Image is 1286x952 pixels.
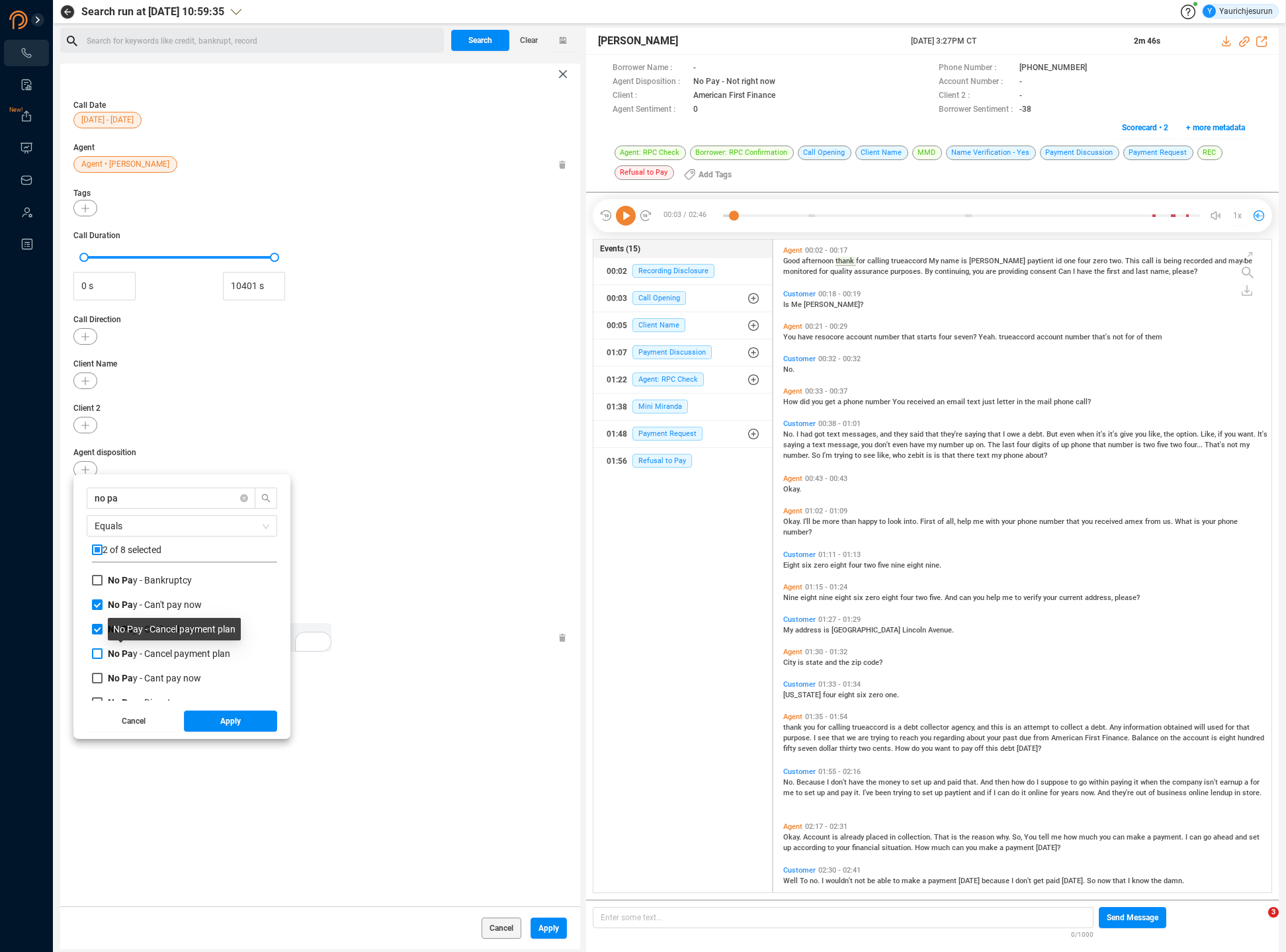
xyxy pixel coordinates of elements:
span: address [795,626,824,634]
span: us. [1163,517,1175,526]
span: Call Direction [73,314,567,325]
div: 00:03 [607,288,627,309]
span: So [812,451,822,460]
li: Interactions [4,40,49,66]
span: and [880,430,894,439]
span: want. [1238,430,1258,439]
span: that [1093,441,1108,449]
span: 2 of 8 selected [103,544,161,555]
span: that [902,333,917,341]
span: address, [1085,593,1115,602]
span: eight [830,561,849,570]
span: not [1227,441,1240,449]
span: messages, [842,430,880,439]
span: option. [1176,430,1201,439]
span: you [861,441,875,449]
b: No Pa [108,624,133,634]
span: search [255,494,277,503]
span: consent [1030,267,1058,276]
span: may [1228,257,1244,265]
span: have [798,333,815,341]
span: is [1194,517,1202,526]
span: is [961,257,969,265]
span: It's [1258,430,1267,439]
span: saying [783,441,806,449]
span: one [1064,257,1078,265]
div: 01:56 [607,451,627,472]
span: a [806,441,812,449]
div: grid [92,574,277,701]
span: the [1164,430,1176,439]
span: is [926,451,934,460]
span: an [937,398,947,406]
button: 01:07Payment Discussion [593,339,773,366]
span: Tags [73,189,91,198]
span: digits [1032,441,1052,449]
span: that [925,430,941,439]
span: Okay. [783,517,803,526]
span: look [888,517,904,526]
span: phone [1017,517,1039,526]
span: Search [468,30,492,51]
div: 01:38 [607,396,627,417]
span: said [910,430,925,439]
span: received [907,398,937,406]
span: But [1047,430,1060,439]
span: have [1077,267,1094,276]
span: your [1002,517,1017,526]
span: That's [1205,441,1227,449]
span: there [957,451,976,460]
span: [PERSON_NAME] [969,257,1027,265]
span: And [945,593,959,602]
span: How [783,398,800,406]
span: number [1108,441,1135,449]
span: trueaccord [891,257,929,265]
span: number [865,398,892,406]
span: had [800,430,814,439]
span: happy [858,517,879,526]
span: number. [783,451,812,460]
span: five [878,561,891,570]
span: My [929,257,941,265]
span: Client 2 [73,402,567,414]
b: No Pa [108,575,133,585]
span: the [1025,398,1037,406]
span: for [856,257,867,265]
span: four [939,333,954,341]
span: No. [783,365,794,374]
span: providing [998,267,1030,276]
span: last [1136,267,1150,276]
span: Okay. [783,485,801,494]
button: Scorecard • 2 [1115,117,1176,138]
span: nine. [925,561,941,570]
span: eight [907,561,925,570]
span: you [972,267,986,276]
span: to [855,451,863,460]
span: not [1113,333,1125,341]
span: text [976,451,992,460]
div: 01:48 [607,423,627,445]
span: even [892,441,910,449]
span: who [892,451,908,460]
span: y - Can't talk now [108,624,202,634]
span: just [982,398,997,406]
span: that [942,451,957,460]
span: calling [867,257,891,265]
span: the [1094,267,1107,276]
span: it's [1108,430,1120,439]
span: my [1240,441,1250,449]
span: Recording Disclosure [632,264,714,278]
span: Me [791,300,804,309]
span: have [910,441,927,449]
span: to [879,517,888,526]
span: name [941,257,961,265]
span: they're [941,430,964,439]
span: phone [1218,517,1238,526]
span: of [937,517,946,526]
span: from [1145,517,1163,526]
span: four [849,561,864,570]
span: Agent • [PERSON_NAME] [81,156,169,173]
span: Refusal to Pay [632,454,692,468]
span: last [1002,441,1017,449]
span: four... [1184,441,1205,449]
